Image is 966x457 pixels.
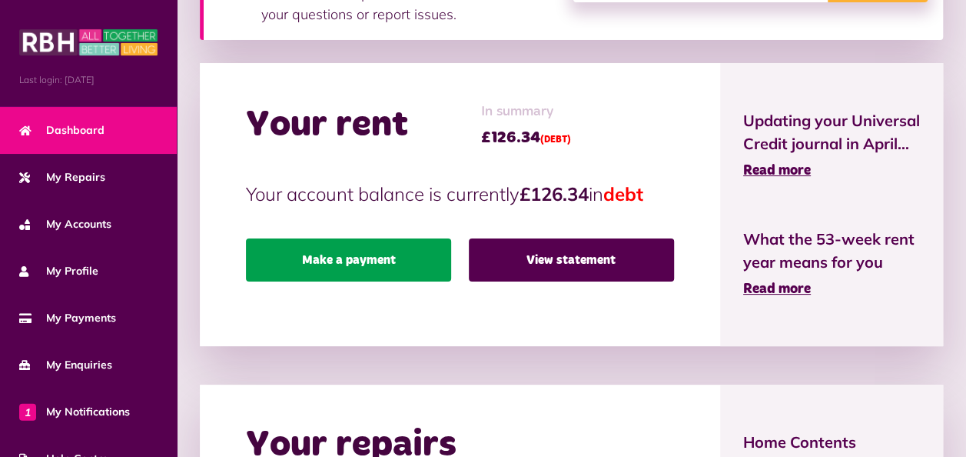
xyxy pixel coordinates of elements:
[469,239,674,282] a: View statement
[743,109,920,155] span: Updating your Universal Credit journal in April...
[743,228,920,274] span: What the 53-week rent year means for you
[743,282,811,296] span: Read more
[19,357,112,373] span: My Enquiries
[743,228,920,300] a: What the 53-week rent year means for you Read more
[743,109,920,182] a: Updating your Universal Credit journal in April... Read more
[19,404,130,420] span: My Notifications
[246,239,451,282] a: Make a payment
[603,182,643,205] span: debt
[19,216,111,232] span: My Accounts
[19,310,116,326] span: My Payments
[520,182,589,205] strong: £126.34
[19,122,105,138] span: Dashboard
[19,263,98,279] span: My Profile
[481,102,571,122] span: In summary
[19,169,105,185] span: My Repairs
[540,135,571,145] span: (DEBT)
[19,73,158,87] span: Last login: [DATE]
[481,126,571,149] span: £126.34
[19,403,36,420] span: 1
[19,27,158,58] img: MyRBH
[743,164,811,178] span: Read more
[246,103,408,148] h2: Your rent
[246,180,674,208] p: Your account balance is currently in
